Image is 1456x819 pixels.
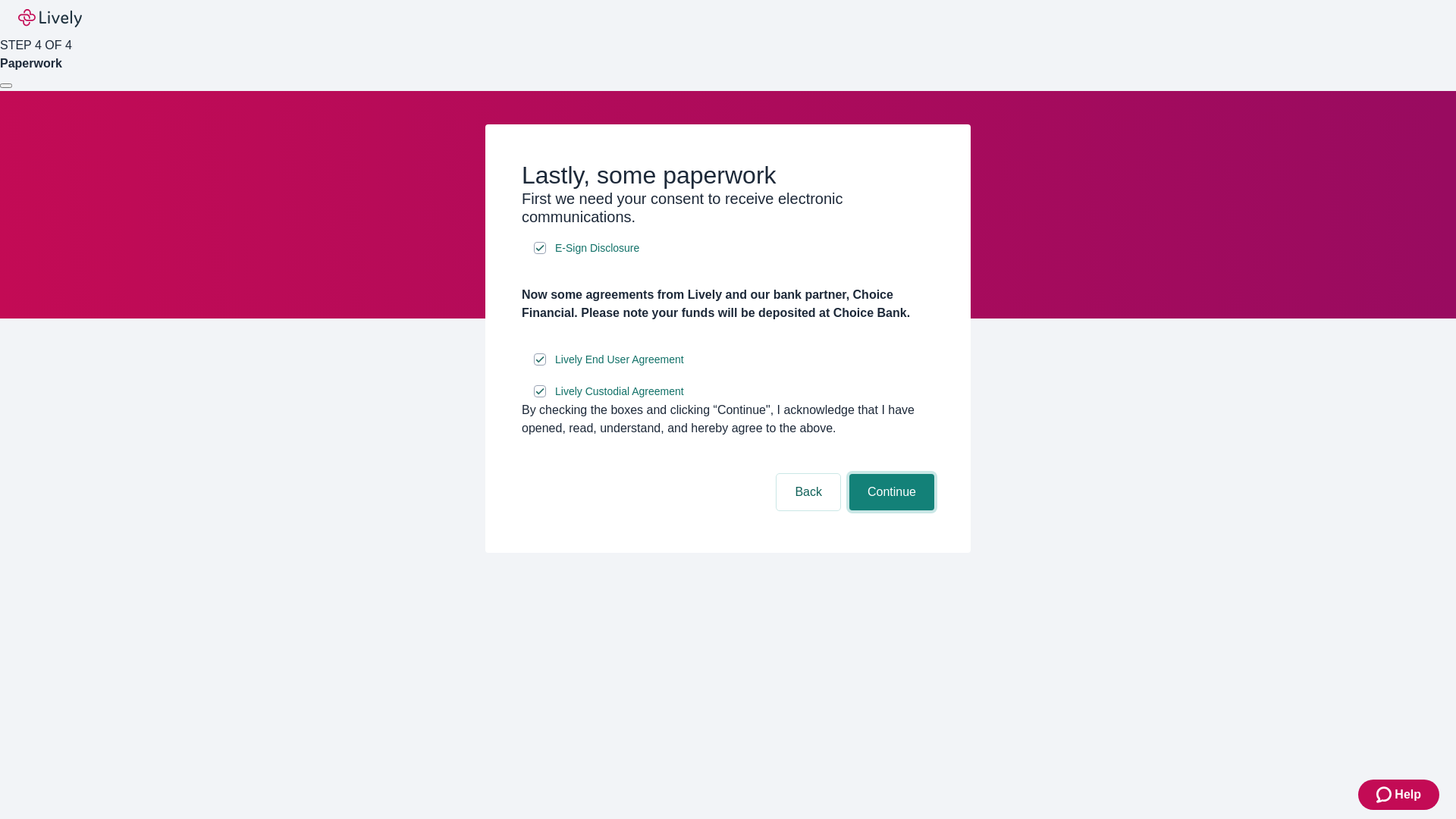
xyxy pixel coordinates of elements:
h2: Lastly, some paperwork [522,161,934,190]
a: e-sign disclosure document [552,350,687,369]
h4: Now some agreements from Lively and our bank partner, Choice Financial. Please note your funds wi... [522,286,934,322]
a: e-sign disclosure document [552,239,642,258]
svg: Zendesk support icon [1376,786,1395,804]
button: Continue [849,474,934,510]
div: By checking the boxes and clicking “Continue", I acknowledge that I have opened, read, understand... [522,401,934,438]
h3: First we need your consent to receive electronic communications. [522,190,934,226]
span: E-Sign Disclosure [555,240,639,256]
span: Help [1395,786,1421,804]
span: Lively Custodial Agreement [555,384,684,400]
img: Lively [18,9,82,27]
a: e-sign disclosure document [552,382,687,401]
button: Back [777,474,840,510]
span: Lively End User Agreement [555,352,684,368]
button: Zendesk support iconHelp [1358,780,1439,810]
